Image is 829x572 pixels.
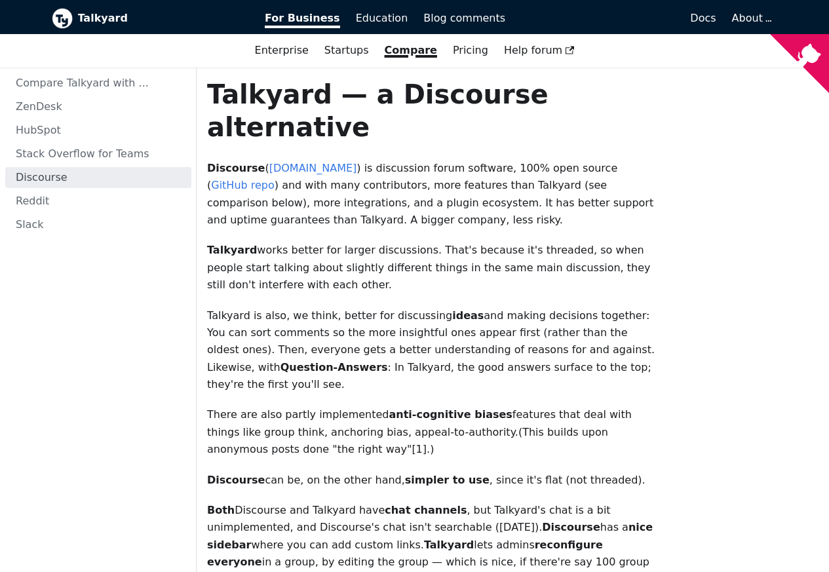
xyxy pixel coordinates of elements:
a: Help forum [496,39,583,62]
h1: Talkyard — a Discourse alternative [207,78,661,143]
a: About [732,12,770,24]
a: For Business [257,7,348,29]
p: ( ) is discussion forum software, 100% open source ( ) and with many contributors, more features ... [207,160,661,229]
a: Blog comments [415,7,513,29]
strong: Question-Answers [280,361,388,373]
a: [DOMAIN_NAME] [269,162,357,174]
strong: nice sidebar [207,521,653,550]
strong: Both [207,504,235,516]
a: Docs [513,7,724,29]
span: For Business [265,12,340,28]
strong: simpler to use [405,474,490,486]
a: GitHub repo [211,179,275,191]
a: Pricing [445,39,496,62]
a: Stack Overflow for Teams [5,143,191,164]
a: Slack [5,214,191,235]
strong: Discourse [207,162,265,174]
a: Enterprise [247,39,317,62]
a: Startups [317,39,377,62]
strong: Talkyard [207,244,257,256]
span: Education [356,12,408,24]
img: Talkyard logo [52,8,73,29]
strong: reconfigure everyone [207,539,603,568]
span: Help forum [504,44,575,56]
a: Compare [385,44,437,56]
a: Education [348,7,416,29]
a: ZenDesk [5,96,191,117]
p: works better for larger discussions. That's because it's threaded, so when people start talking a... [207,242,661,294]
p: There are also partly implemented features that deal with things like group think, anchoring bias... [207,406,661,458]
strong: Talkyard [424,539,474,551]
span: Docs [690,12,716,24]
a: HubSpot [5,120,191,141]
strong: anti-cognitive biases [389,408,512,421]
b: Talkyard [78,10,247,27]
a: Reddit [5,191,191,212]
strong: Discourse [542,521,600,533]
a: Talkyard logoTalkyard [52,8,247,29]
a: Discourse [5,167,191,188]
p: can be, on the other hand, , since it's flat (not threaded). [207,472,661,489]
p: Talkyard is also, we think, better for discussing and making decisions together: You can sort com... [207,307,661,394]
strong: ideas [452,309,484,322]
span: Blog comments [423,12,505,24]
a: Compare Talkyard with ... [5,73,191,94]
strong: chat channels [385,504,467,516]
strong: Discourse [207,474,265,486]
